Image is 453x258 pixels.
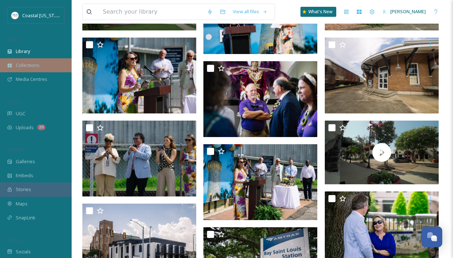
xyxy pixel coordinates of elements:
[325,37,439,113] img: Amtrak Photos-16.jpg
[16,214,35,221] span: SnapLink
[229,5,271,19] a: View all files
[7,237,21,243] span: SOCIALS
[82,121,196,196] img: Amtrak Tour Photos-33.jpg
[16,124,34,131] span: Uploads
[300,7,336,17] a: What's New
[16,62,39,69] span: Collections
[37,125,45,130] div: 20
[16,186,31,193] span: Stories
[16,48,30,55] span: Library
[99,4,203,20] input: Search your library
[16,172,33,179] span: Embeds
[16,76,47,83] span: Media Centres
[7,99,23,104] span: COLLECT
[325,121,439,185] img: thumbnail
[16,200,28,207] span: Maps
[16,158,35,165] span: Galleries
[82,38,196,113] img: Amtrak Tour Photos-42.jpg
[7,37,20,42] span: MEDIA
[203,61,317,137] img: Amtrak Tour Photos-110.jpg
[7,147,24,152] span: WIDGETS
[11,12,19,19] img: download%20%281%29.jpeg
[16,248,31,255] span: Socials
[379,5,429,19] a: [PERSON_NAME]
[390,8,426,15] span: [PERSON_NAME]
[203,144,317,220] img: Amtrak Tour Photos-43.jpg
[421,227,442,247] button: Open Chat
[22,12,63,19] span: Coastal [US_STATE]
[16,110,25,117] span: UGC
